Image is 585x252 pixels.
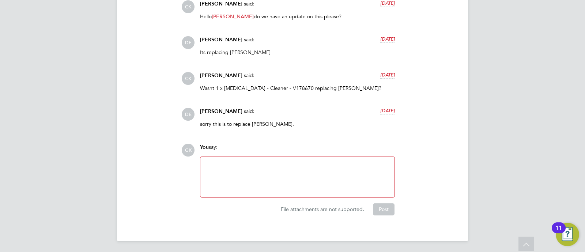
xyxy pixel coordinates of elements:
[182,108,195,121] span: DE
[380,36,395,42] span: [DATE]
[555,228,562,237] div: 11
[182,0,195,13] span: CK
[200,13,395,20] p: Hello do we have an update on this please?
[182,144,195,157] span: GK
[200,144,395,157] div: say:
[244,36,254,43] span: said:
[212,13,254,20] span: [PERSON_NAME]
[200,1,242,7] span: [PERSON_NAME]
[556,223,579,246] button: Open Resource Center, 11 new notifications
[200,37,242,43] span: [PERSON_NAME]
[380,108,395,114] span: [DATE]
[380,72,395,78] span: [DATE]
[244,108,254,114] span: said:
[200,49,395,56] p: Its replacing [PERSON_NAME]
[373,203,395,215] button: Post
[244,72,254,79] span: said:
[200,72,242,79] span: [PERSON_NAME]
[182,72,195,85] span: CK
[281,206,364,212] span: File attachments are not supported.
[244,0,254,7] span: said:
[200,108,242,114] span: [PERSON_NAME]
[200,144,209,150] span: You
[200,85,395,91] p: Wasnt 1 x [MEDICAL_DATA] - Cleaner - V178670 replacing [PERSON_NAME]?
[182,36,195,49] span: DE
[200,121,395,127] p: sorry this is to replace [PERSON_NAME].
